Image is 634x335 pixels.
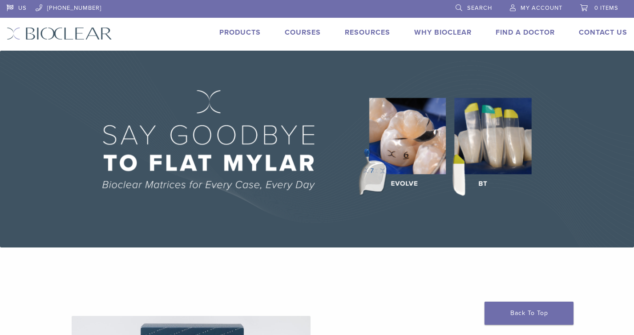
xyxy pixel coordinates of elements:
a: Find A Doctor [496,28,555,37]
span: Search [467,4,492,12]
span: My Account [521,4,562,12]
img: Bioclear [7,27,112,40]
span: 0 items [594,4,618,12]
a: Products [219,28,261,37]
a: Back To Top [485,302,573,325]
a: Courses [285,28,321,37]
a: Contact Us [579,28,627,37]
a: Resources [345,28,390,37]
a: Why Bioclear [414,28,472,37]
